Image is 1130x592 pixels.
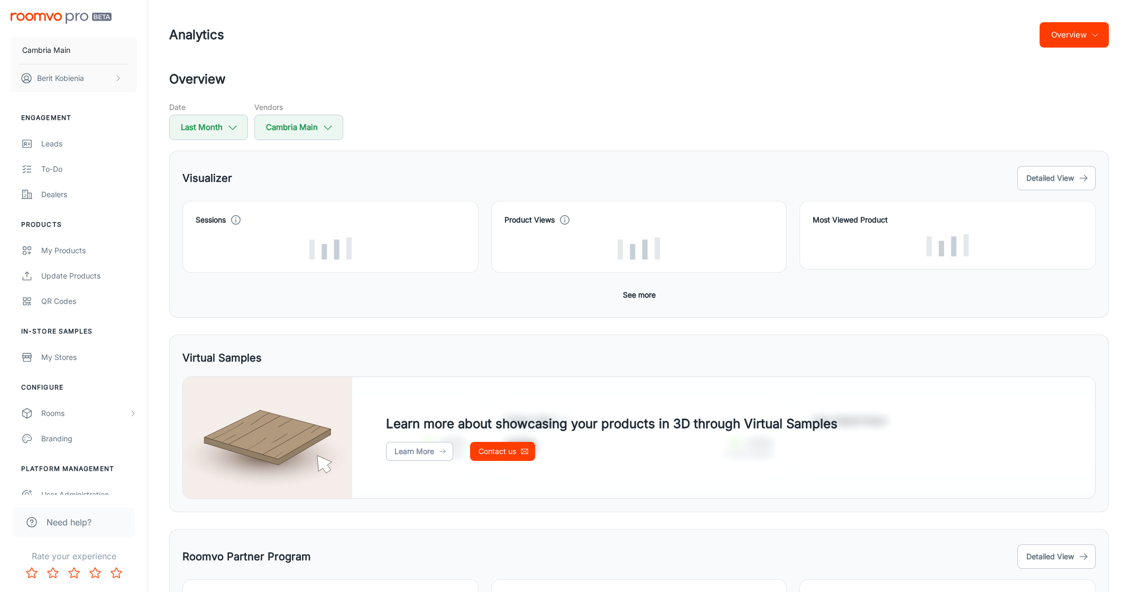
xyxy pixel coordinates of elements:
[182,350,262,366] h5: Virtual Samples
[619,285,660,304] button: See more
[37,72,84,84] p: Berit Kobienia
[470,442,535,461] a: Contact us
[196,214,226,226] h4: Sessions
[8,550,139,562] p: Rate your experience
[47,516,91,529] span: Need help?
[41,270,137,282] div: Update Products
[42,562,63,584] button: Rate 2 star
[618,237,660,260] img: Loading
[41,295,137,307] div: QR Codes
[926,234,969,256] img: Loading
[1040,22,1109,48] button: Overview
[41,489,137,501] div: User Administration
[504,214,555,226] h4: Product Views
[386,414,838,433] h4: Learn more about showcasing your products in 3D through Virtual Samples
[813,214,1082,226] h4: Most Viewed Product
[41,138,137,150] div: Leads
[11,13,112,24] img: Roomvo PRO Beta
[386,442,453,461] a: Learn More
[169,115,248,140] button: Last Month
[182,549,311,565] h5: Roomvo Partner Program
[11,64,137,92] button: Berit Kobienia
[106,562,127,584] button: Rate 5 star
[41,189,137,200] div: Dealers
[41,245,137,256] div: My Products
[41,408,128,419] div: Rooms
[21,562,42,584] button: Rate 1 star
[1017,166,1096,190] button: Detailed View
[1017,544,1096,569] button: Detailed View
[309,237,352,260] img: Loading
[169,70,1109,89] h2: Overview
[41,433,137,445] div: Branding
[11,36,137,64] button: Cambria Main
[169,25,224,44] h1: Analytics
[22,44,70,56] p: Cambria Main
[254,115,343,140] button: Cambria Main
[41,351,137,363] div: My Stores
[169,101,248,113] h5: Date
[85,562,106,584] button: Rate 4 star
[41,163,137,175] div: To-do
[254,101,343,113] h5: Vendors
[182,170,232,186] h5: Visualizer
[63,562,85,584] button: Rate 3 star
